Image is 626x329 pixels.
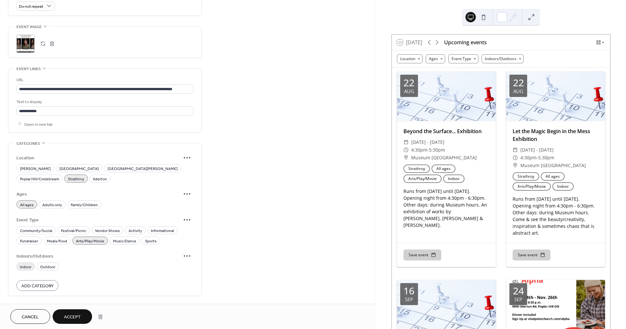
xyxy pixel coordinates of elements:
[64,314,81,321] span: Accept
[71,201,98,208] span: Family/Children
[513,249,550,260] button: Save event
[513,154,518,162] div: ​
[21,282,54,289] span: Add Category
[93,175,107,182] span: Ilderton
[20,227,52,234] span: Community/Social
[129,227,142,234] span: Activity
[411,146,427,154] span: 4:30pm
[151,227,174,234] span: Informational
[506,196,605,236] div: Runs from [DATE] until [DATE]. Opening night from 4:30pm - 6:30pm. Other days: during Museum hour...
[16,66,41,72] span: Event links
[22,314,39,321] span: Cancel
[513,162,518,169] div: ​
[20,201,34,208] span: All ages
[16,35,35,53] div: ;
[20,263,31,270] span: Indoor
[403,249,441,260] button: Save event
[19,3,43,10] span: Do not repeat
[411,154,477,162] span: Museum [GEOGRAPHIC_DATA]
[95,227,120,234] span: Vendor Shows
[16,253,181,260] span: Indoors/Outdoors
[10,309,50,324] button: Cancel
[16,191,181,198] span: Ages
[429,146,445,154] span: 5:30pm
[68,175,84,182] span: Strathroy
[403,286,414,296] div: 16
[397,127,496,135] div: Beyond the Surface... Exhibition
[513,78,524,88] div: 22
[20,165,51,172] span: [PERSON_NAME]
[397,188,496,228] div: Runs from [DATE] until [DATE]. Opening night from 4:30pm - 6:30pm. Other days: during Museum hour...
[506,127,605,143] div: Let the Magic Begin in the Mess Exhibition
[24,121,53,128] span: Open in new tab
[16,280,58,291] button: Add Category
[76,238,104,244] span: Arts/Play/Movie
[16,77,192,83] div: URL
[403,138,409,146] div: ​
[427,146,429,154] span: -
[42,201,62,208] span: Adults only
[411,138,444,146] span: [DATE] - [DATE]
[537,154,538,162] span: -
[16,140,40,147] span: Categories
[520,154,537,162] span: 4:30pm
[16,24,42,30] span: Event image
[513,286,524,296] div: 24
[520,162,586,169] span: Museum [GEOGRAPHIC_DATA]
[538,154,554,162] span: 5:30pm
[403,154,409,162] div: ​
[61,227,86,234] span: Festival/Picnic
[514,297,522,302] div: Sep
[405,297,413,302] div: Sep
[53,309,92,324] button: Accept
[403,146,409,154] div: ​
[108,165,178,172] span: [GEOGRAPHIC_DATA][PERSON_NAME]
[20,175,59,182] span: Poplar Hill/Coldstream
[145,238,157,244] span: Sports
[513,89,523,94] div: Aug
[16,99,192,105] div: Text to display
[513,146,518,154] div: ​
[16,217,181,224] span: Event Type
[403,78,414,88] div: 22
[113,238,136,244] span: Music/Dance
[520,146,554,154] span: [DATE] - [DATE]
[59,165,99,172] span: [GEOGRAPHIC_DATA]
[404,89,414,94] div: Aug
[40,263,55,270] span: Outdoor
[20,238,38,244] span: Fundraiser
[47,238,67,244] span: Meals/Food
[16,155,181,162] span: Location
[444,38,487,46] div: Upcoming events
